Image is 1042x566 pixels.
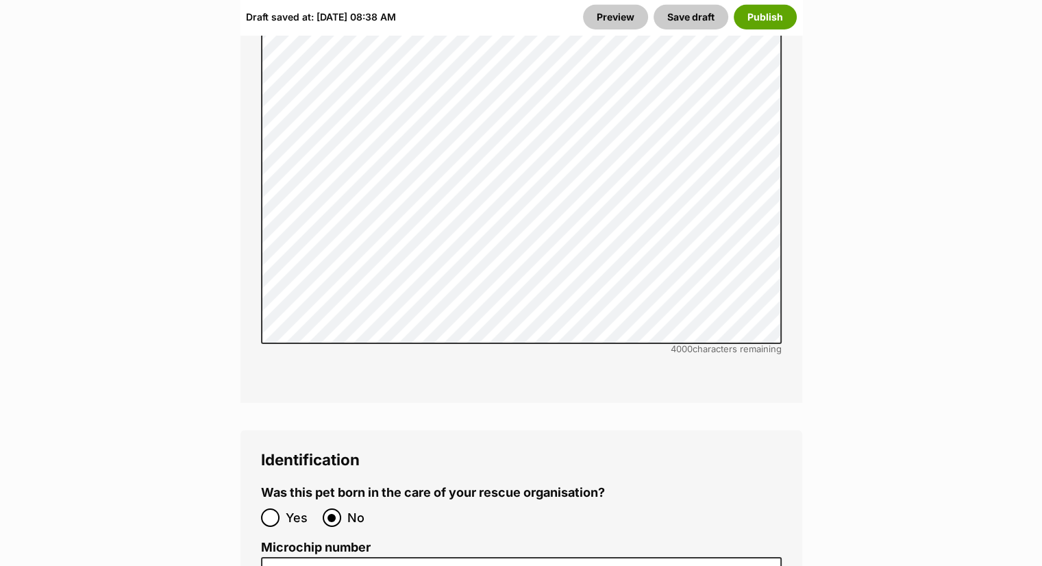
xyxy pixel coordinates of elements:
[246,5,396,29] div: Draft saved at: [DATE] 08:38 AM
[286,508,316,527] span: Yes
[347,508,377,527] span: No
[654,5,728,29] button: Save draft
[261,450,360,469] span: Identification
[261,486,605,500] label: Was this pet born in the care of your rescue organisation?
[734,5,797,29] button: Publish
[261,541,782,555] label: Microchip number
[261,344,782,354] div: characters remaining
[671,343,693,354] span: 4000
[583,5,648,29] a: Preview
